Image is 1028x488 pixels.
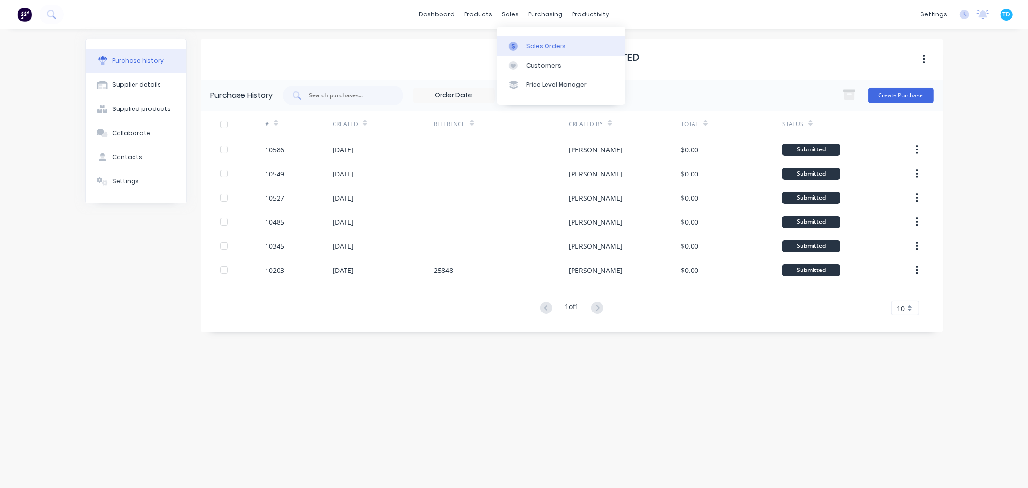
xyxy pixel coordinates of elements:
[497,36,625,55] a: Sales Orders
[782,192,840,204] div: Submitted
[333,193,354,203] div: [DATE]
[681,241,698,251] div: $0.00
[333,217,354,227] div: [DATE]
[526,61,561,70] div: Customers
[565,301,579,315] div: 1 of 1
[782,240,840,252] div: Submitted
[112,153,142,162] div: Contacts
[782,168,840,180] div: Submitted
[112,81,161,89] div: Supplier details
[333,241,354,251] div: [DATE]
[414,88,494,103] input: Order Date
[265,265,284,275] div: 10203
[265,145,284,155] div: 10586
[459,7,497,22] div: products
[86,121,186,145] button: Collaborate
[569,145,623,155] div: [PERSON_NAME]
[569,241,623,251] div: [PERSON_NAME]
[681,265,698,275] div: $0.00
[569,217,623,227] div: [PERSON_NAME]
[569,120,603,129] div: Created By
[681,169,698,179] div: $0.00
[333,145,354,155] div: [DATE]
[526,42,566,51] div: Sales Orders
[782,120,803,129] div: Status
[782,144,840,156] div: Submitted
[308,91,388,100] input: Search purchases...
[497,7,523,22] div: sales
[681,193,698,203] div: $0.00
[333,169,354,179] div: [DATE]
[916,7,952,22] div: settings
[86,169,186,193] button: Settings
[782,216,840,228] div: Submitted
[434,265,453,275] div: 25848
[17,7,32,22] img: Factory
[265,241,284,251] div: 10345
[526,81,587,89] div: Price Level Manager
[497,75,625,95] a: Price Level Manager
[569,169,623,179] div: [PERSON_NAME]
[333,265,354,275] div: [DATE]
[523,7,567,22] div: purchasing
[211,90,273,101] div: Purchase History
[414,7,459,22] a: dashboard
[782,264,840,276] div: Submitted
[112,129,150,137] div: Collaborate
[112,177,139,186] div: Settings
[681,120,698,129] div: Total
[567,7,614,22] div: productivity
[569,265,623,275] div: [PERSON_NAME]
[112,105,171,113] div: Supplied products
[569,193,623,203] div: [PERSON_NAME]
[333,120,358,129] div: Created
[497,56,625,75] a: Customers
[681,145,698,155] div: $0.00
[86,49,186,73] button: Purchase history
[265,193,284,203] div: 10527
[112,56,164,65] div: Purchase history
[897,303,905,313] span: 10
[86,97,186,121] button: Supplied products
[86,73,186,97] button: Supplier details
[434,120,465,129] div: Reference
[86,145,186,169] button: Contacts
[1003,10,1011,19] span: TD
[265,169,284,179] div: 10549
[265,120,269,129] div: #
[681,217,698,227] div: $0.00
[868,88,934,103] button: Create Purchase
[265,217,284,227] div: 10485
